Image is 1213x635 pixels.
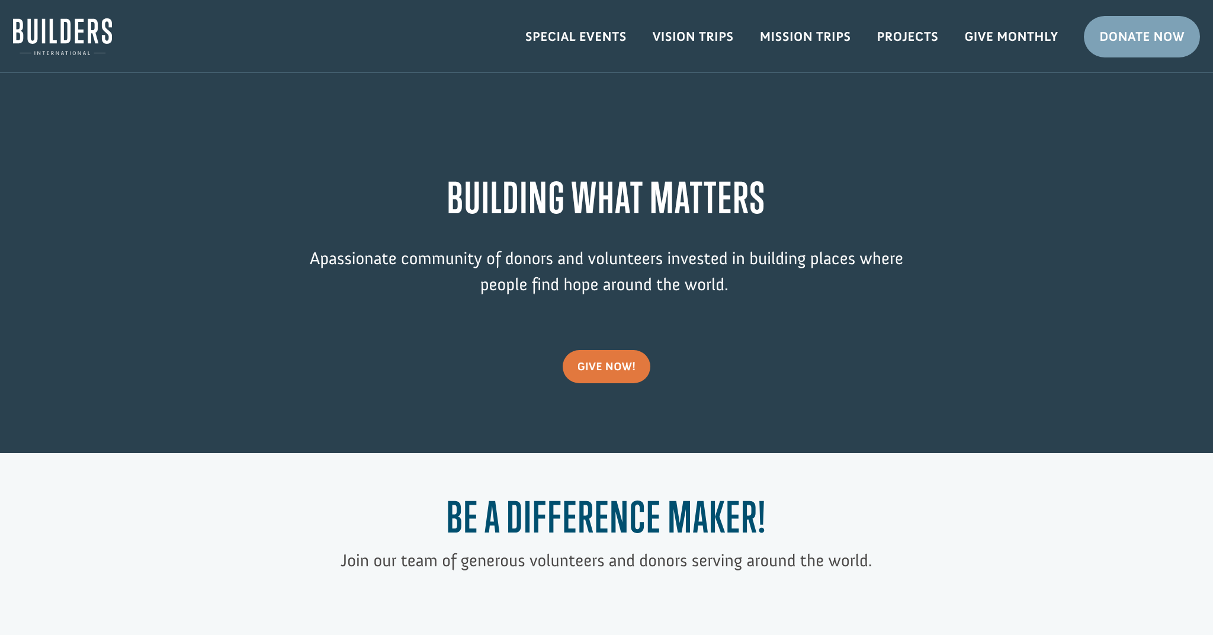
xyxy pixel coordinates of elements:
[1084,16,1200,57] a: Donate Now
[951,20,1071,54] a: Give Monthly
[13,18,112,55] img: Builders International
[341,550,872,571] span: Join our team of generous volunteers and donors serving around the world.
[287,246,926,315] p: passionate community of donors and volunteers invested in building places where people find hope ...
[287,173,926,228] h1: BUILDING WHAT MATTERS
[747,20,864,54] a: Mission Trips
[512,20,640,54] a: Special Events
[640,20,747,54] a: Vision Trips
[864,20,952,54] a: Projects
[563,350,651,383] a: give now!
[310,248,320,269] span: A
[287,492,926,547] h1: Be a Difference Maker!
